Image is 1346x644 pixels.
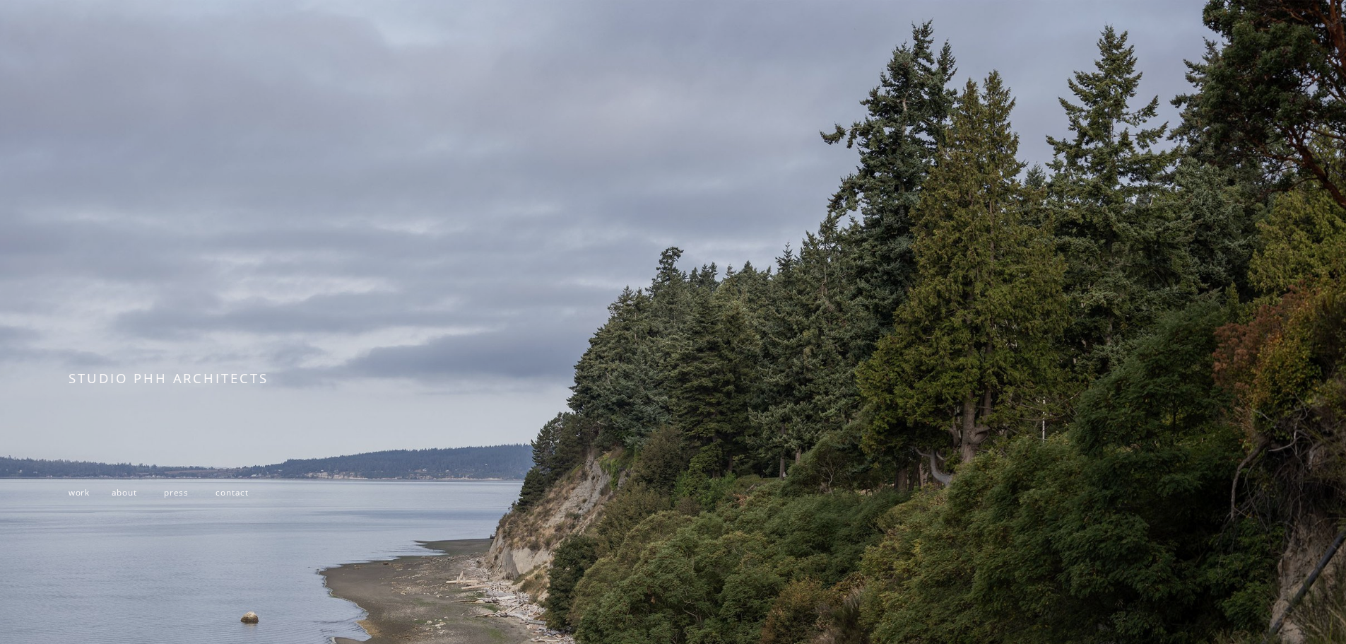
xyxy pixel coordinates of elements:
span: STUDIO PHH ARCHITECTS [69,369,268,387]
a: press [164,486,189,498]
a: contact [216,486,249,498]
a: work [69,486,90,498]
a: about [112,486,137,498]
